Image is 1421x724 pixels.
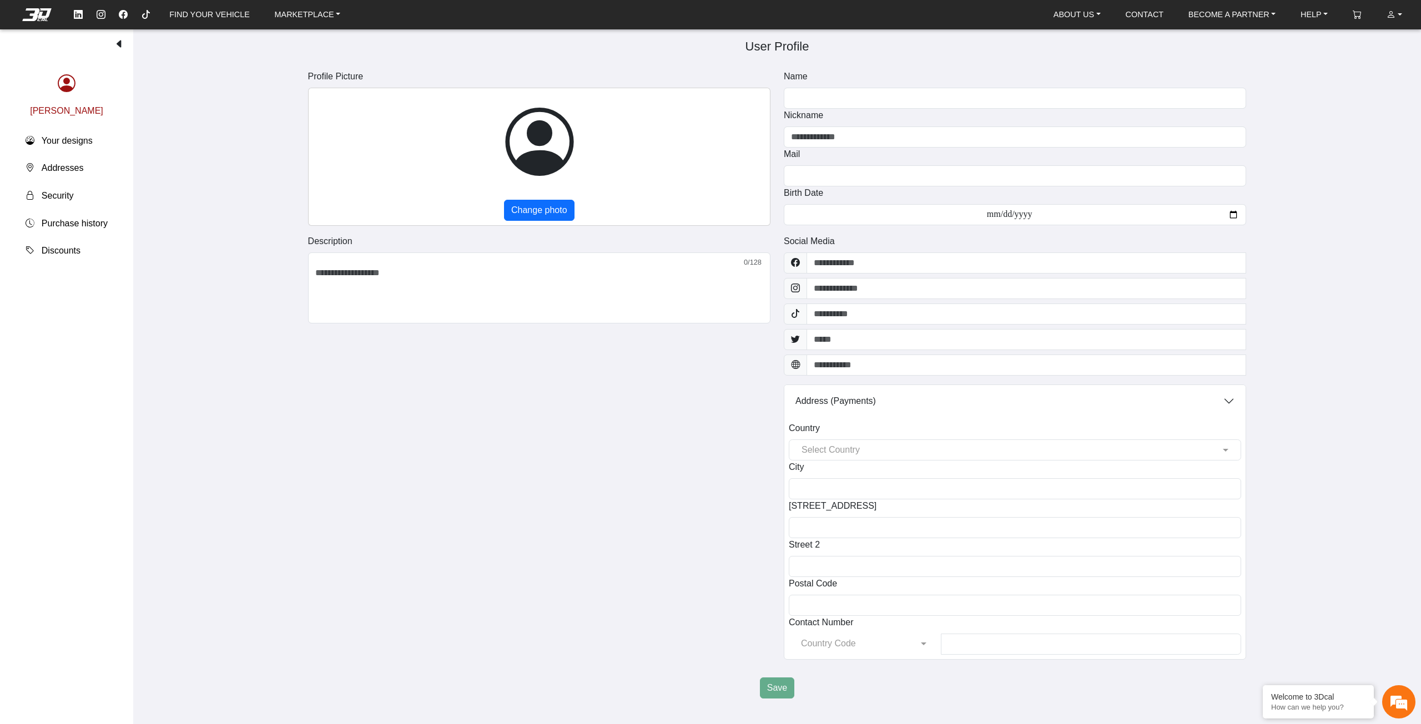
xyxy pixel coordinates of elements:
h5: User Profile [152,37,1403,57]
p: [PERSON_NAME] [30,104,103,118]
button: Addresses [17,155,117,183]
a: ABOUT US [1049,5,1105,24]
div: Welcome to 3Dcal [1271,692,1365,701]
label: Profile Picture [308,70,364,83]
label: [STREET_ADDRESS] [789,499,876,513]
label: Street 2 [789,538,820,551]
button: Your designs [17,127,117,155]
ng-select: Select your residency Country [789,439,1241,460]
button: Discounts [17,237,117,265]
label: Country [789,422,820,435]
a: FIND YOUR VEHICLE [165,5,254,24]
button: [PERSON_NAME] [21,61,113,127]
a: CONTACT [1121,5,1168,24]
label: Postal Code [789,577,837,590]
label: Birth Date [784,186,823,200]
span: Purchase history [42,217,108,230]
span: Discounts [42,244,80,257]
label: City [789,460,804,474]
button: Change photo [504,200,575,221]
label: Contact Number [789,616,854,629]
label: Mail [784,148,800,161]
a: HELP [1296,5,1332,24]
label: Nickname [784,109,823,122]
p: How can we help you? [1271,703,1365,711]
button: Address (Payments) [784,385,1246,417]
span: Addresses [42,161,84,175]
label: Description [308,235,352,248]
label: Name [784,70,808,83]
button: Purchase history [17,210,117,237]
small: 0/128 [742,257,764,267]
a: MARKETPLACE [270,5,345,24]
span: Your designs [42,134,93,148]
a: BECOME A PARTNER [1184,5,1280,24]
button: Security [17,182,117,210]
label: Social Media [784,235,835,248]
span: Security [42,189,74,202]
